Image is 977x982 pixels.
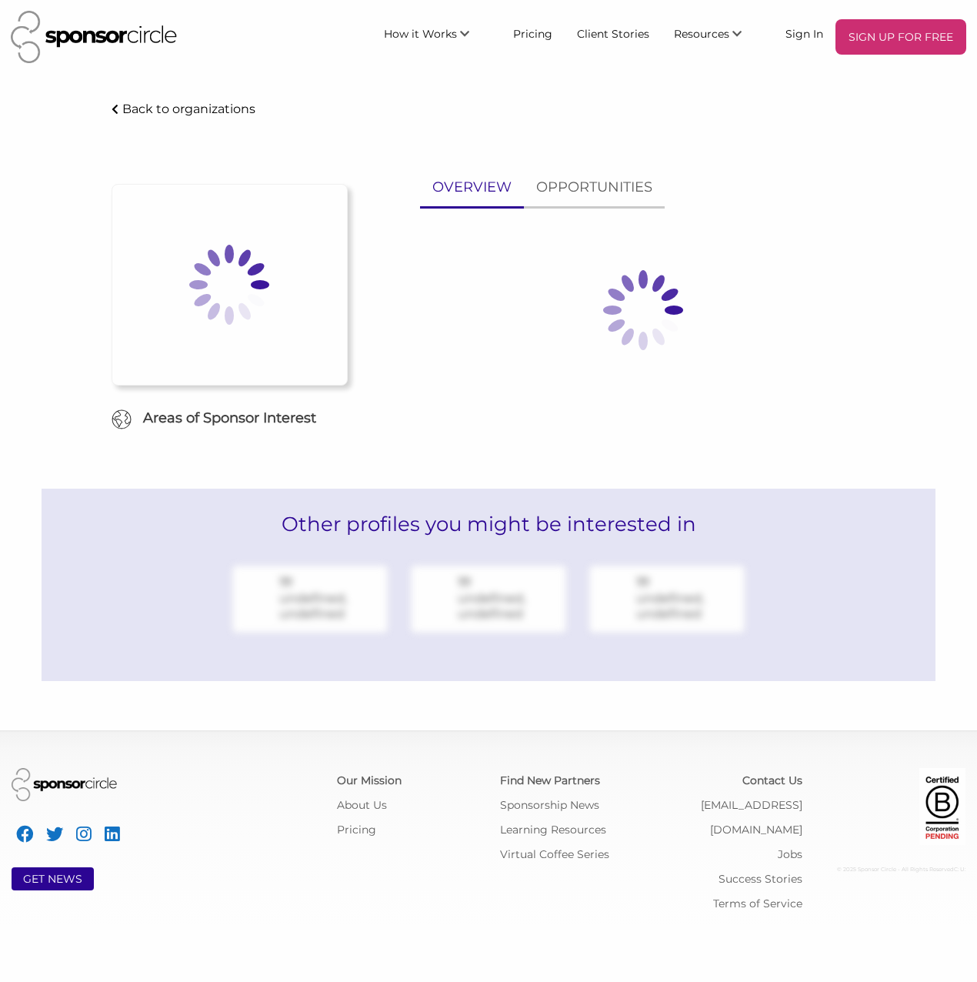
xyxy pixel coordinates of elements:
[919,768,965,845] img: Certified Corporation Pending Logo
[565,19,662,47] a: Client Stories
[152,208,306,362] img: Loading spinner
[500,798,599,812] a: Sponsorship News
[122,102,255,116] p: Back to organizations
[566,233,720,387] img: Loading spinner
[112,409,132,429] img: Globe Icon
[12,768,117,801] img: Sponsor Circle Logo
[501,19,565,47] a: Pricing
[778,847,802,861] a: Jobs
[337,823,376,837] a: Pricing
[719,872,802,886] a: Success Stories
[11,11,177,63] img: Sponsor Circle Logo
[713,897,802,910] a: Terms of Service
[500,823,606,837] a: Learning Resources
[701,798,802,837] a: [EMAIL_ADDRESS][DOMAIN_NAME]
[500,847,609,861] a: Virtual Coffee Series
[825,857,965,882] div: © 2025 Sponsor Circle - All Rights Reserved
[432,176,512,199] p: OVERVIEW
[742,773,802,787] a: Contact Us
[100,409,359,428] h6: Areas of Sponsor Interest
[662,19,773,55] li: Resources
[674,27,729,41] span: Resources
[337,773,402,787] a: Our Mission
[337,798,387,812] a: About Us
[384,27,457,41] span: How it Works
[23,872,82,886] a: GET NEWS
[536,176,652,199] p: OPPORTUNITIES
[773,19,835,47] a: Sign In
[500,773,600,787] a: Find New Partners
[842,25,960,48] p: SIGN UP FOR FREE
[42,489,935,559] h2: Other profiles you might be interested in
[372,19,501,55] li: How it Works
[954,866,965,873] span: C: U:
